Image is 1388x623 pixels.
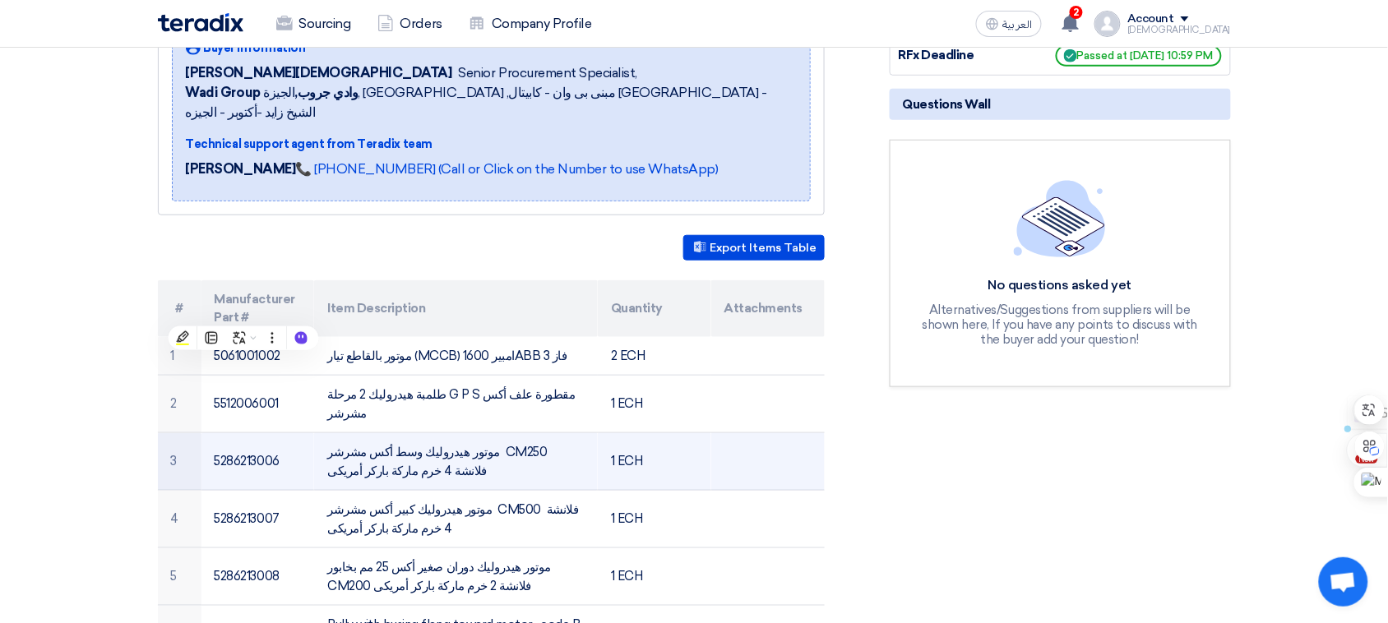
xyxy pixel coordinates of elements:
a: 📞 [PHONE_NUMBER] (Call or Click on the Number to use WhatsApp) [295,161,718,177]
strong: [PERSON_NAME] [186,161,296,177]
td: 5286213007 [201,491,315,548]
td: 5 [158,548,201,606]
th: Item Description [314,280,598,337]
th: Manufacturer Part # [201,280,315,337]
span: الجيزة, [GEOGRAPHIC_DATA] ,مبنى بى وان - كابيتال [GEOGRAPHIC_DATA] - الشيخ زايد -أكتوبر - الجيزه [186,83,797,122]
td: 1 ECH [598,548,711,606]
button: Export Items Table [683,235,825,261]
th: Attachments [711,280,825,337]
th: Quantity [598,280,711,337]
td: 5286213006 [201,433,315,491]
td: موتور هيدروليك وسط أكس مشرشر CM250 فلانشة 4 خرم ماركة باركر أمريكى [314,433,598,491]
td: موتور بالقاطع تيار (MCCB) 1600 امبيرABB 3 فاز [314,337,598,376]
span: Passed at [DATE] 10:59 PM [1056,45,1222,67]
td: 2 [158,376,201,433]
td: 5512006001 [201,376,315,433]
td: 3 [158,433,201,491]
td: 1 ECH [598,433,711,491]
a: Sourcing [263,6,364,42]
span: Buyer Information [204,39,306,57]
img: profile_test.png [1094,11,1121,37]
img: empty_state_list.svg [1014,180,1106,257]
b: Wadi Group وادي جروب, [186,85,359,100]
td: موتور هيدروليك كبير أكس مشرشر CM500 فلانشة 4 خرم ماركة باركر أمريكى [314,491,598,548]
div: Alternatives/Suggestions from suppliers will be shown here, If you have any points to discuss wit... [920,302,1200,347]
a: دردشة مفتوحة [1319,557,1368,607]
div: Account [1127,12,1174,26]
span: 2 [1070,6,1083,19]
div: No questions asked yet [920,277,1200,294]
td: 1 ECH [598,491,711,548]
th: # [158,280,201,337]
button: العربية [976,11,1042,37]
span: العربية [1002,19,1032,30]
td: 5286213008 [201,548,315,606]
td: موتور هيدروليك دوران صغير أكس 25 مم بخابور CM200 فلانشة 2 خرم ماركة باركر أمريكى [314,548,598,606]
a: Orders [364,6,456,42]
div: RFx Deadline [899,46,1022,65]
td: 4 [158,491,201,548]
td: 5061001002 [201,337,315,376]
td: طلمبة هيدروليك 2 مرحلة G P S مقطورة علف أكس مشرشر [314,376,598,433]
div: Technical support agent from Teradix team [186,136,797,153]
img: Teradix logo [158,13,243,32]
a: Company Profile [456,6,605,42]
td: 1 ECH [598,376,711,433]
span: Senior Procurement Specialist, [459,63,638,83]
span: [PERSON_NAME][DEMOGRAPHIC_DATA] [186,63,452,83]
div: [DEMOGRAPHIC_DATA] [1127,25,1230,35]
span: Questions Wall [903,95,991,113]
td: 1 [158,337,201,376]
td: 2 ECH [598,337,711,376]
